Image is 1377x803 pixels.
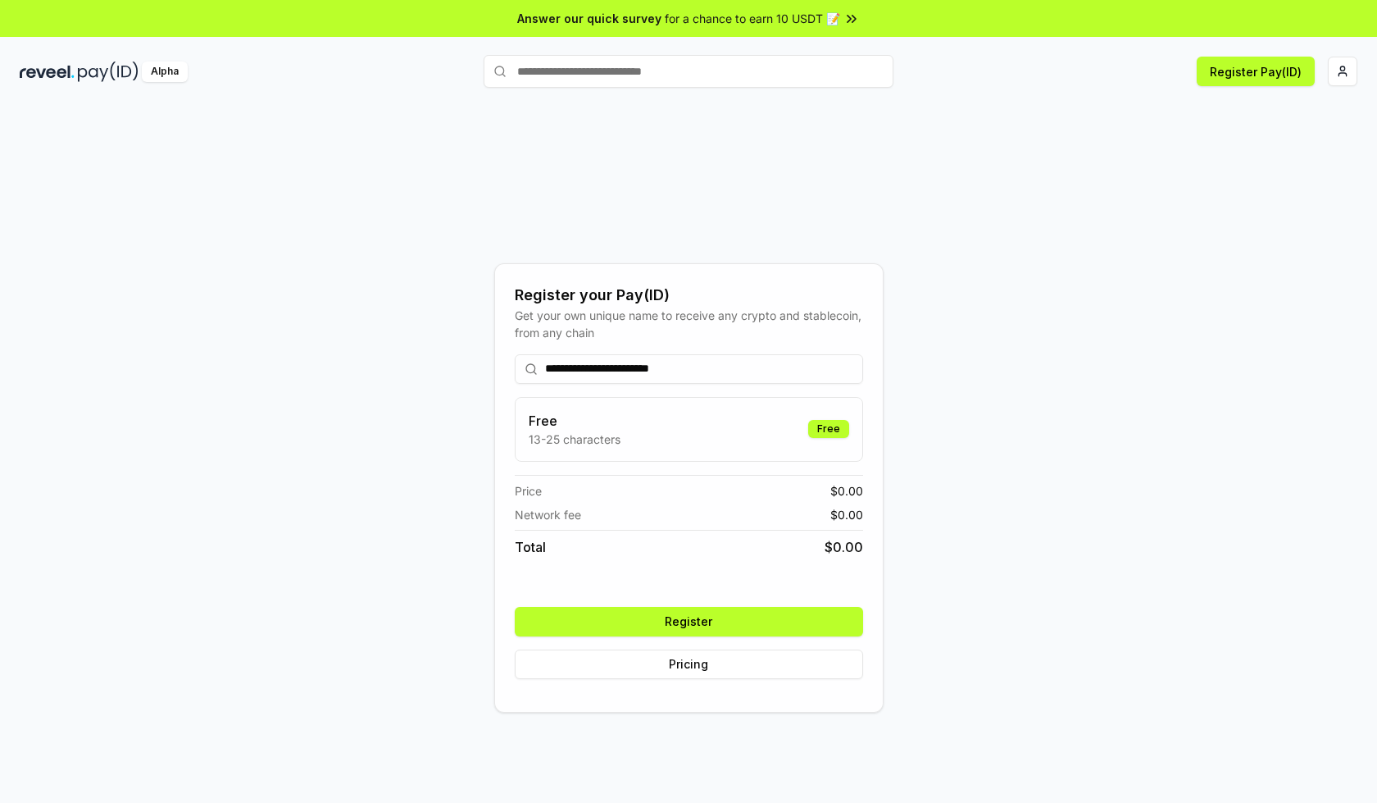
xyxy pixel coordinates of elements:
img: reveel_dark [20,62,75,82]
button: Register Pay(ID) [1197,57,1315,86]
div: Register your Pay(ID) [515,284,863,307]
span: Network fee [515,506,581,523]
span: $ 0.00 [830,482,863,500]
span: Answer our quick survey [517,10,661,27]
span: for a chance to earn 10 USDT 📝 [665,10,840,27]
span: $ 0.00 [825,537,863,557]
div: Get your own unique name to receive any crypto and stablecoin, from any chain [515,307,863,341]
span: Price [515,482,542,500]
img: pay_id [78,62,139,82]
div: Free [808,420,849,438]
span: Total [515,537,546,557]
p: 13-25 characters [529,431,620,448]
h3: Free [529,411,620,431]
div: Alpha [142,62,188,82]
button: Pricing [515,650,863,679]
button: Register [515,607,863,636]
span: $ 0.00 [830,506,863,523]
